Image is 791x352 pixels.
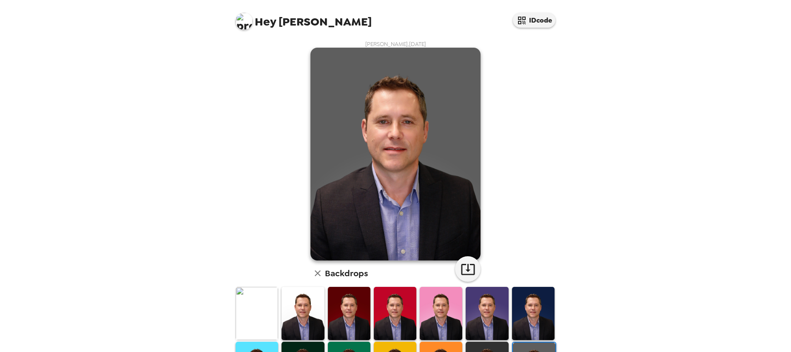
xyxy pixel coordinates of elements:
[325,266,368,280] h6: Backdrops
[310,48,481,260] img: user
[236,287,278,340] img: Original
[255,14,276,29] span: Hey
[365,40,426,48] span: [PERSON_NAME] , [DATE]
[236,9,372,28] span: [PERSON_NAME]
[236,13,253,30] img: profile pic
[513,13,555,28] button: IDcode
